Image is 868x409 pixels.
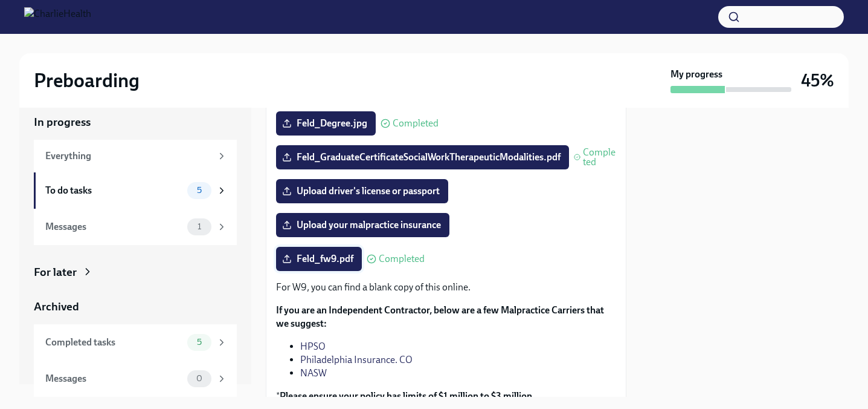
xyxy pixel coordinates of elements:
[276,213,449,237] label: Upload your malpractice insurance
[379,254,425,264] span: Completed
[583,148,616,167] span: Completed
[34,172,237,209] a: To do tasks5
[45,336,182,349] div: Completed tasks
[300,354,413,365] a: Philadelphia Insurance. CO
[34,324,237,361] a: Completed tasks5
[285,185,440,197] span: Upload driver's license or passport
[285,151,561,163] span: Feld_GraduateCertificateSocialWorkTherapeuticModalities.pdf
[34,264,77,280] div: For later
[24,7,91,27] img: CharlieHealth
[45,372,182,385] div: Messages
[34,264,237,280] a: For later
[276,145,569,169] label: Feld_GraduateCertificateSocialWorkTherapeuticModalities.pdf
[34,68,140,93] h2: Preboarding
[189,374,210,383] span: 0
[300,367,327,379] a: NASW
[276,179,448,203] label: Upload driver's license or passport
[34,209,237,245] a: Messages1
[285,117,367,129] span: Feld_Degree.jpg
[45,220,182,234] div: Messages
[280,390,532,402] strong: Please ensure your policy has limits of $1 million to $3 million
[190,186,209,195] span: 5
[276,111,376,136] label: Feld_Degree.jpg
[34,140,237,172] a: Everything
[45,184,182,197] div: To do tasks
[34,299,237,315] a: Archived
[276,304,604,329] strong: If you are an Independent Contractor, below are a few Malpractice Carriers that we suggest:
[276,247,362,271] label: Feld_fw9.pdf
[670,68,722,81] strong: My progress
[276,281,616,294] p: For W9, you can find a blank copy of this online.
[393,119,439,128] span: Completed
[34,361,237,397] a: Messages0
[190,338,209,347] span: 5
[300,341,326,352] a: HPSO
[285,253,353,265] span: Feld_fw9.pdf
[801,70,834,91] h3: 45%
[190,222,208,231] span: 1
[34,114,237,130] a: In progress
[285,219,441,231] span: Upload your malpractice insurance
[45,149,211,163] div: Everything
